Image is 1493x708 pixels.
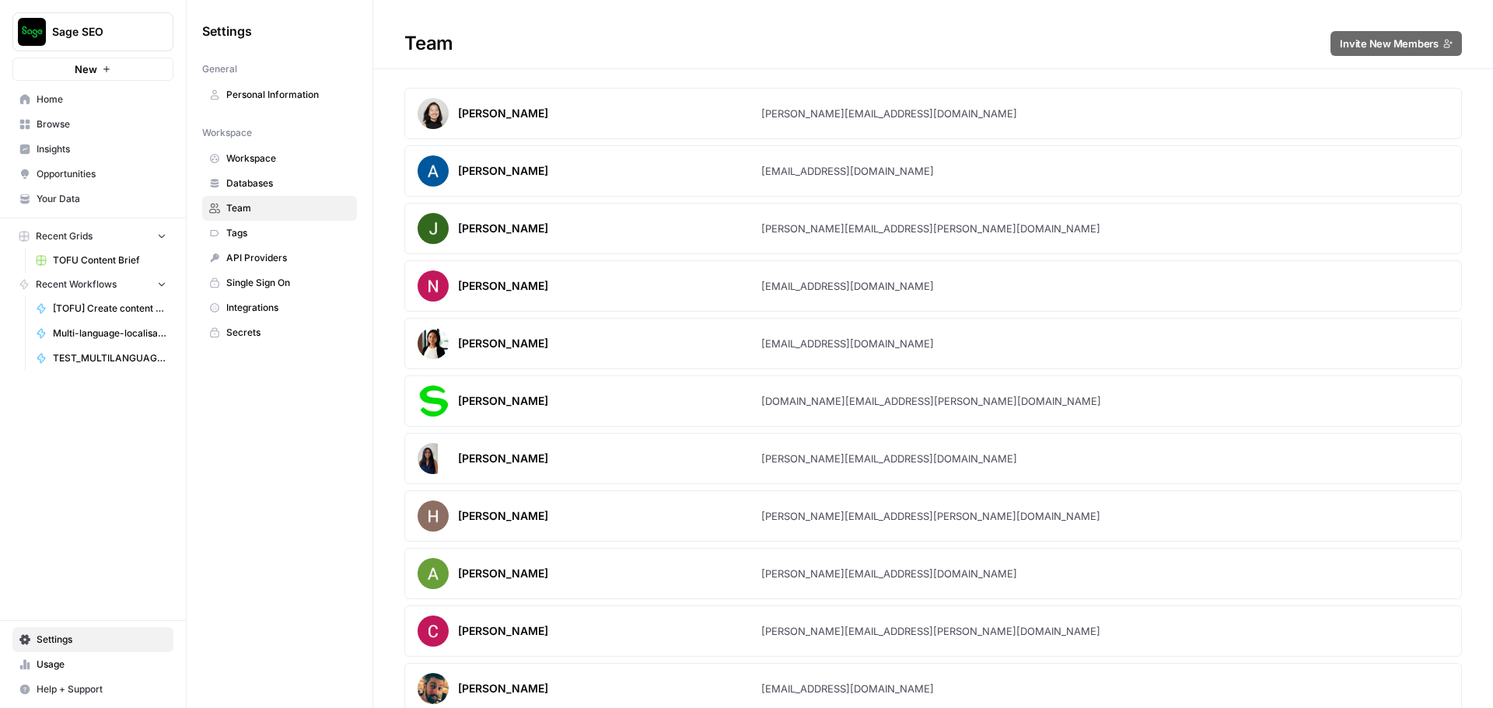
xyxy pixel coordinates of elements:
[418,500,449,532] img: avatar
[202,62,237,76] span: General
[1340,36,1439,51] span: Invite New Members
[418,616,449,647] img: avatar
[202,171,357,196] a: Databases
[761,623,1100,639] div: [PERSON_NAME][EMAIL_ADDRESS][PERSON_NAME][DOMAIN_NAME]
[761,221,1100,236] div: [PERSON_NAME][EMAIL_ADDRESS][PERSON_NAME][DOMAIN_NAME]
[37,633,166,647] span: Settings
[29,321,173,346] a: Multi-language-localisations_test
[202,320,357,345] a: Secrets
[418,328,449,359] img: avatar
[458,451,548,466] div: [PERSON_NAME]
[761,106,1017,121] div: [PERSON_NAME][EMAIL_ADDRESS][DOMAIN_NAME]
[18,18,46,46] img: Sage SEO Logo
[52,24,146,40] span: Sage SEO
[761,508,1100,524] div: [PERSON_NAME][EMAIL_ADDRESS][PERSON_NAME][DOMAIN_NAME]
[761,278,934,294] div: [EMAIL_ADDRESS][DOMAIN_NAME]
[12,627,173,652] a: Settings
[418,270,449,302] img: avatar
[226,251,350,265] span: API Providers
[226,176,350,190] span: Databases
[761,566,1017,581] div: [PERSON_NAME][EMAIL_ADDRESS][DOMAIN_NAME]
[37,682,166,696] span: Help + Support
[418,98,449,129] img: avatar
[226,326,350,340] span: Secrets
[458,163,548,179] div: [PERSON_NAME]
[202,126,252,140] span: Workspace
[12,112,173,137] a: Browse
[226,276,350,290] span: Single Sign On
[458,278,548,294] div: [PERSON_NAME]
[37,192,166,206] span: Your Data
[418,558,449,589] img: avatar
[12,187,173,211] a: Your Data
[458,566,548,581] div: [PERSON_NAME]
[458,508,548,524] div: [PERSON_NAME]
[37,657,166,671] span: Usage
[226,201,350,215] span: Team
[29,346,173,371] a: TEST_MULTILANGUAGE_TRANSLATIONS
[458,681,548,696] div: [PERSON_NAME]
[226,226,350,240] span: Tags
[12,87,173,112] a: Home
[202,22,252,40] span: Settings
[29,248,173,273] a: TOFU Content Brief
[75,61,97,77] span: New
[418,673,449,704] img: avatar
[37,142,166,156] span: Insights
[12,12,173,51] button: Workspace: Sage SEO
[226,152,350,166] span: Workspace
[53,302,166,316] span: [TOFU] Create content brief with internal links_Rob M Testing
[202,82,357,107] a: Personal Information
[458,336,548,351] div: [PERSON_NAME]
[226,301,350,315] span: Integrations
[418,213,449,244] img: avatar
[12,162,173,187] a: Opportunities
[761,336,934,351] div: [EMAIL_ADDRESS][DOMAIN_NAME]
[12,225,173,248] button: Recent Grids
[418,155,449,187] img: avatar
[202,246,357,270] a: API Providers
[418,443,438,474] img: avatar
[12,652,173,677] a: Usage
[29,296,173,321] a: [TOFU] Create content brief with internal links_Rob M Testing
[202,196,357,221] a: Team
[202,221,357,246] a: Tags
[418,385,449,417] img: avatar
[53,253,166,267] span: TOFU Content Brief
[202,146,357,171] a: Workspace
[1330,31,1462,56] button: Invite New Members
[458,623,548,639] div: [PERSON_NAME]
[37,92,166,106] span: Home
[202,270,357,295] a: Single Sign On
[373,31,1493,56] div: Team
[761,451,1017,466] div: [PERSON_NAME][EMAIL_ADDRESS][DOMAIN_NAME]
[458,221,548,236] div: [PERSON_NAME]
[761,393,1101,409] div: [DOMAIN_NAME][EMAIL_ADDRESS][PERSON_NAME][DOMAIN_NAME]
[458,106,548,121] div: [PERSON_NAME]
[12,677,173,702] button: Help + Support
[761,681,934,696] div: [EMAIL_ADDRESS][DOMAIN_NAME]
[37,167,166,181] span: Opportunities
[53,326,166,340] span: Multi-language-localisations_test
[36,277,117,291] span: Recent Workflows
[12,273,173,296] button: Recent Workflows
[37,117,166,131] span: Browse
[12,58,173,81] button: New
[12,137,173,162] a: Insights
[202,295,357,320] a: Integrations
[226,88,350,102] span: Personal Information
[53,351,166,365] span: TEST_MULTILANGUAGE_TRANSLATIONS
[36,229,93,243] span: Recent Grids
[458,393,548,409] div: [PERSON_NAME]
[761,163,934,179] div: [EMAIL_ADDRESS][DOMAIN_NAME]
